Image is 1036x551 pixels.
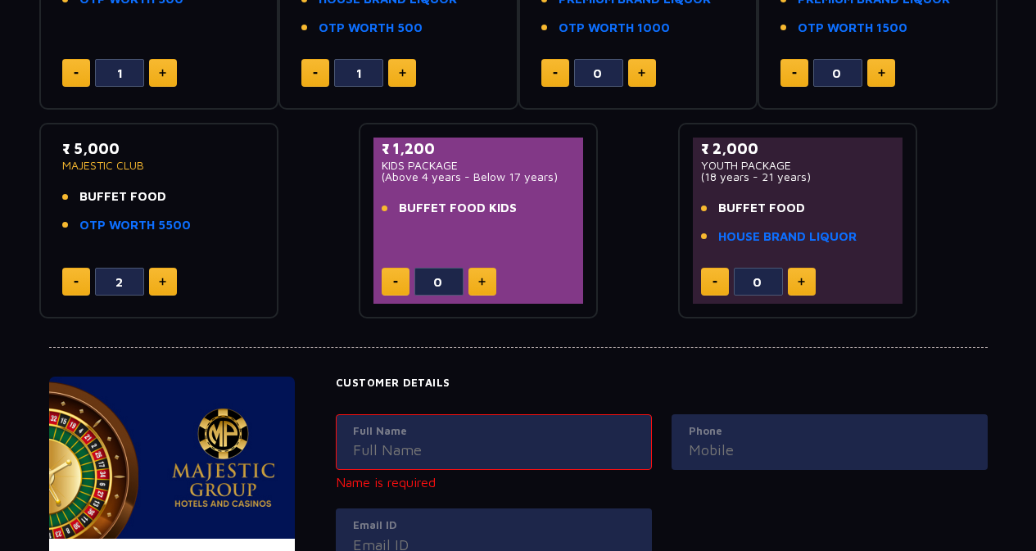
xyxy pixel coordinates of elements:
input: Full Name [353,439,635,461]
img: minus [553,72,558,75]
img: minus [713,281,717,283]
img: majesticPride-banner [49,377,295,539]
img: minus [74,72,79,75]
img: minus [313,72,318,75]
input: Mobile [689,439,970,461]
img: plus [159,69,166,77]
span: BUFFET FOOD [79,187,166,206]
a: OTP WORTH 1500 [798,19,907,38]
span: BUFFET FOOD [718,199,805,218]
img: minus [74,281,79,283]
a: OTP WORTH 1000 [559,19,670,38]
img: plus [798,278,805,286]
img: minus [792,72,797,75]
p: KIDS PACKAGE [382,160,576,171]
a: HOUSE BRAND LIQUOR [718,228,857,246]
label: Phone [689,423,970,440]
p: ₹ 5,000 [62,138,256,160]
img: plus [638,69,645,77]
p: Name is required [336,472,652,492]
label: Full Name [353,423,635,440]
p: YOUTH PACKAGE [701,160,895,171]
span: BUFFET FOOD KIDS [399,199,517,218]
p: ₹ 1,200 [382,138,576,160]
p: ₹ 2,000 [701,138,895,160]
label: Email ID [353,517,635,534]
p: (Above 4 years - Below 17 years) [382,171,576,183]
img: plus [399,69,406,77]
h4: Customer Details [336,377,988,390]
img: plus [878,69,885,77]
p: (18 years - 21 years) [701,171,895,183]
img: plus [478,278,486,286]
a: OTP WORTH 5500 [79,216,191,235]
img: plus [159,278,166,286]
p: MAJESTIC CLUB [62,160,256,171]
a: OTP WORTH 500 [319,19,423,38]
img: minus [393,281,398,283]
